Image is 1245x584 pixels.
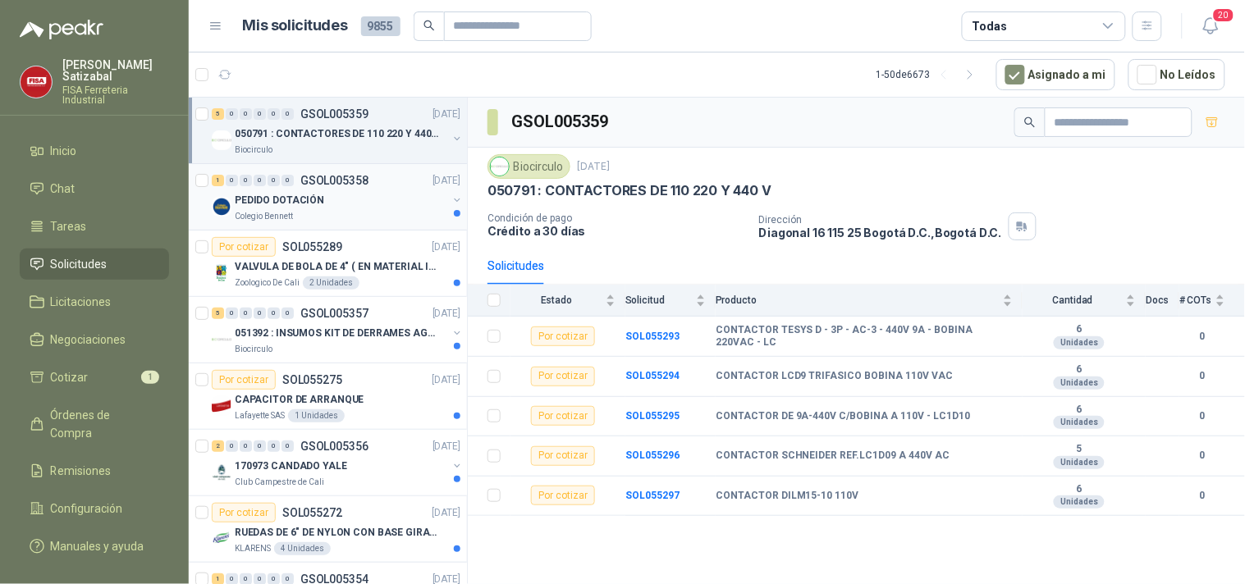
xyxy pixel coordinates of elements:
[300,108,368,120] p: GSOL005359
[51,406,153,442] span: Órdenes de Compra
[300,440,368,452] p: GSOL005356
[268,308,280,319] div: 0
[268,175,280,186] div: 0
[716,410,971,423] b: CONTACTOR DE 9A-440V C/BOBINA A 110V - LC1D10
[282,241,342,253] p: SOL055289
[531,486,595,505] div: Por cotizar
[759,214,1002,226] p: Dirección
[300,308,368,319] p: GSOL005357
[487,257,544,275] div: Solicitudes
[20,135,169,167] a: Inicio
[1212,7,1235,23] span: 20
[625,285,716,317] th: Solicitud
[235,193,324,208] p: PEDIDO DOTACIÓN
[240,440,252,452] div: 0
[433,173,460,189] p: [DATE]
[235,259,439,275] p: VALVULA DE BOLA DE 4" ( EN MATERIAL INTERNO EN PVDF )
[716,285,1023,317] th: Producto
[531,446,595,466] div: Por cotizar
[361,16,401,36] span: 9855
[254,175,266,186] div: 0
[226,440,238,452] div: 0
[433,306,460,322] p: [DATE]
[20,249,169,280] a: Solicitudes
[235,525,439,541] p: RUEDAS DE 6" DE NYLON CON BASE GIRATORIA EN ACERO INOXIDABLE
[1023,285,1146,317] th: Cantidad
[625,370,680,381] a: SOL055294
[1179,329,1225,344] b: 0
[1054,416,1105,429] div: Unidades
[212,303,464,356] a: 5 0 0 0 0 0 GSOL005357[DATE] Company Logo051392 : INSUMOS KIT DE DERRAMES AGOSTO 2025Biocirculo
[282,374,342,386] p: SOL055275
[625,410,680,422] a: SOL055295
[300,175,368,186] p: GSOL005358
[212,263,231,283] img: Company Logo
[20,211,169,242] a: Tareas
[240,108,252,120] div: 0
[282,507,342,518] p: SOL055272
[487,224,746,238] p: Crédito a 30 días
[21,66,52,98] img: Company Logo
[433,107,460,122] p: [DATE]
[716,294,1000,306] span: Producto
[212,396,231,416] img: Company Logo
[1179,488,1225,504] b: 0
[212,330,231,349] img: Company Logo
[1023,294,1123,306] span: Cantidad
[212,436,464,489] a: 2 0 0 0 0 0 GSOL005356[DATE] Company Logo170973 CANDADO YALEClub Campestre de Cali
[212,237,276,257] div: Por cotizar
[212,529,231,549] img: Company Logo
[51,500,123,518] span: Configuración
[1054,336,1105,349] div: Unidades
[212,370,276,390] div: Por cotizar
[189,363,467,430] a: Por cotizarSOL055275[DATE] Company LogoCAPACITOR DE ARRANQUELafayette SAS1 Unidades
[226,108,238,120] div: 0
[625,490,680,501] a: SOL055297
[625,449,680,461] a: SOL055296
[491,157,509,176] img: Company Logo
[235,326,439,341] p: 051392 : INSUMOS KIT DE DERRAMES AGOSTO 2025
[243,14,348,38] h1: Mis solicitudes
[20,531,169,562] a: Manuales y ayuda
[226,308,238,319] div: 0
[531,326,595,346] div: Por cotizar
[996,59,1115,90] button: Asignado a mi
[303,276,359,290] div: 2 Unidades
[531,367,595,386] div: Por cotizar
[20,399,169,449] a: Órdenes de Compra
[212,503,276,522] div: Por cotizar
[235,476,324,489] p: Club Campestre de Cali
[625,294,693,306] span: Solicitud
[212,440,224,452] div: 2
[274,542,331,555] div: 4 Unidades
[625,331,680,342] a: SOL055293
[1054,376,1105,390] div: Unidades
[235,392,364,408] p: CAPACITOR DE ARRANQUE
[1128,59,1225,90] button: No Leídos
[20,493,169,524] a: Configuración
[1054,495,1105,509] div: Unidades
[20,324,169,355] a: Negociaciones
[235,343,272,356] p: Biocirculo
[235,276,300,290] p: Zoologico De Cali
[1146,285,1179,317] th: Docs
[235,542,271,555] p: KLARENS
[433,505,460,521] p: [DATE]
[254,108,266,120] div: 0
[235,210,293,223] p: Colegio Bennett
[1179,408,1225,424] b: 0
[20,20,103,39] img: Logo peakr
[281,440,294,452] div: 0
[1023,363,1136,376] b: 6
[212,104,464,157] a: 5 0 0 0 0 0 GSOL005359[DATE] Company Logo050791 : CONTACTORES DE 110 220 Y 440 VBiocirculo
[423,20,435,31] span: search
[577,159,610,175] p: [DATE]
[510,294,602,306] span: Estado
[716,324,1013,349] b: CONTACTOR TESYS D - 3P - AC-3 - 440V 9A - BOBINA 220VAC - LC
[212,197,231,217] img: Company Logo
[281,175,294,186] div: 0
